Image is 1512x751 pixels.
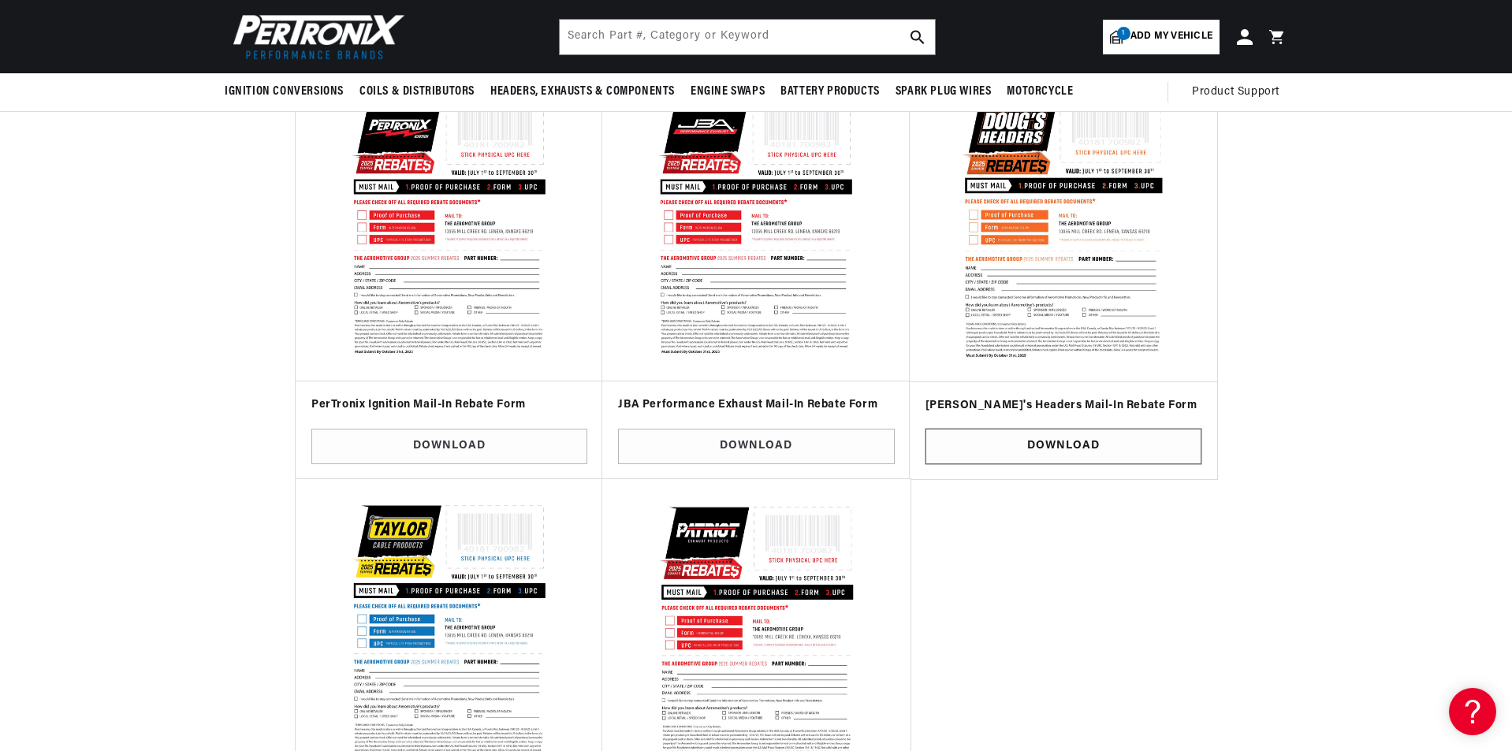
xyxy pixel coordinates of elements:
summary: Battery Products [773,73,888,110]
span: Spark Plug Wires [896,84,992,100]
summary: Coils & Distributors [352,73,482,110]
img: Doug's Headers Mail-In Rebate Form [921,85,1205,370]
span: Add my vehicle [1130,29,1212,44]
span: Engine Swaps [691,84,765,100]
summary: Product Support [1192,73,1287,111]
summary: Engine Swaps [683,73,773,110]
button: search button [900,20,935,54]
summary: Motorcycle [999,73,1081,110]
h3: JBA Performance Exhaust Mail-In Rebate Form [618,397,894,413]
span: Headers, Exhausts & Components [490,84,675,100]
h3: [PERSON_NAME]'s Headers Mail-In Rebate Form [925,398,1201,414]
summary: Headers, Exhausts & Components [482,73,683,110]
span: Coils & Distributors [359,84,475,100]
span: Motorcycle [1007,84,1073,100]
span: Battery Products [780,84,880,100]
img: Pertronix [225,9,406,64]
a: Download [618,429,894,464]
span: Ignition Conversions [225,84,344,100]
img: PerTronix Ignition Mail-In Rebate Form [311,89,587,365]
span: 1 [1117,27,1130,40]
a: 1Add my vehicle [1103,20,1220,54]
a: Download [311,429,587,464]
h3: PerTronix Ignition Mail-In Rebate Form [311,397,587,413]
summary: Spark Plug Wires [888,73,1000,110]
input: Search Part #, Category or Keyword [560,20,935,54]
summary: Ignition Conversions [225,73,352,110]
img: JBA Performance Exhaust Mail-In Rebate Form [618,89,894,365]
a: Download [925,429,1201,464]
span: Product Support [1192,84,1279,101]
